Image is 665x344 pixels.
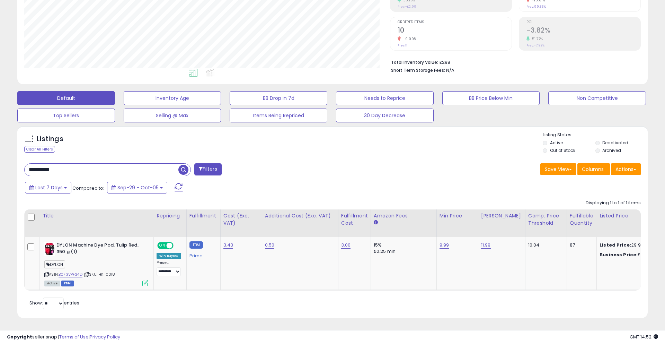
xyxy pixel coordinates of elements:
button: Default [17,91,115,105]
div: £0.25 min [374,248,431,255]
button: Last 7 Days [25,182,71,193]
span: DYLON [44,260,65,268]
span: N/A [446,67,454,74]
a: Privacy Policy [90,334,120,340]
img: 41tu0PGBSqL._SL40_.jpg [44,242,55,256]
div: £9.99 [600,252,657,258]
button: Actions [611,163,641,175]
div: ASIN: [44,242,148,285]
span: Compared to: [72,185,104,191]
span: ROI [526,20,640,24]
strong: Copyright [7,334,32,340]
a: B073VPFS4D [59,272,82,277]
a: 3.00 [341,242,351,249]
div: Amazon Fees [374,212,434,220]
button: Sep-29 - Oct-05 [107,182,167,193]
label: Active [550,140,563,146]
button: BB Price Below Min [442,91,540,105]
div: Displaying 1 to 1 of 1 items [586,200,641,206]
b: DYLON Machine Dye Pod, Tulip Red, 350 g (1) [56,242,141,257]
button: Needs to Reprice [336,91,434,105]
label: Out of Stock [550,147,575,153]
span: Ordered Items [398,20,512,24]
button: Non Competitive [548,91,646,105]
div: 87 [570,242,591,248]
div: Comp. Price Threshold [528,212,564,227]
div: Listed Price [600,212,659,220]
div: Cost (Exc. VAT) [223,212,259,227]
b: Total Inventory Value: [391,59,438,65]
span: Columns [582,166,604,173]
span: 2025-10-13 14:52 GMT [630,334,658,340]
div: 15% [374,242,431,248]
small: Amazon Fees. [374,220,378,226]
button: Columns [577,163,610,175]
span: FBM [61,281,74,286]
label: Archived [602,147,621,153]
div: 10.04 [528,242,561,248]
small: FBM [189,241,203,249]
div: Title [43,212,151,220]
li: £298 [391,58,636,66]
label: Deactivated [602,140,628,146]
div: Fulfillment [189,212,218,220]
a: 3.43 [223,242,233,249]
h2: 10 [398,26,512,36]
span: All listings currently available for purchase on Amazon [44,281,60,286]
div: £9.99 [600,242,657,248]
div: Fulfillable Quantity [570,212,594,227]
small: Prev: -£2.99 [398,5,416,9]
button: Selling @ Max [124,109,221,122]
div: Preset: [157,260,181,276]
div: [PERSON_NAME] [481,212,522,220]
small: Prev: -7.92% [526,43,544,48]
h5: Listings [37,134,63,144]
button: 30 Day Decrease [336,109,434,122]
div: Additional Cost (Exc. VAT) [265,212,335,220]
p: Listing States: [543,132,647,138]
button: Items Being Repriced [230,109,327,122]
a: 11.99 [481,242,491,249]
small: Prev: 11 [398,43,407,48]
span: Last 7 Days [35,184,63,191]
b: Short Term Storage Fees: [391,67,445,73]
div: Repricing [157,212,184,220]
a: 0.50 [265,242,275,249]
span: | SKU: HK-0018 [83,272,115,277]
button: Top Sellers [17,109,115,122]
button: Inventory Age [124,91,221,105]
a: 9.99 [440,242,449,249]
div: Clear All Filters [24,146,55,153]
div: Min Price [440,212,475,220]
button: Filters [194,163,221,175]
a: Terms of Use [59,334,89,340]
div: Win BuyBox [157,253,181,259]
b: Business Price: [600,251,638,258]
span: Show: entries [29,300,79,306]
small: 51.77% [530,36,543,42]
h2: -3.82% [526,26,640,36]
button: BB Drop in 7d [230,91,327,105]
span: Sep-29 - Oct-05 [117,184,159,191]
small: -9.09% [401,36,417,42]
small: Prev: 99.33% [526,5,546,9]
b: Listed Price: [600,242,631,248]
div: Fulfillment Cost [341,212,368,227]
span: OFF [172,243,184,249]
div: Prime [189,250,215,259]
div: seller snap | | [7,334,120,341]
button: Save View [540,163,576,175]
span: ON [158,243,167,249]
